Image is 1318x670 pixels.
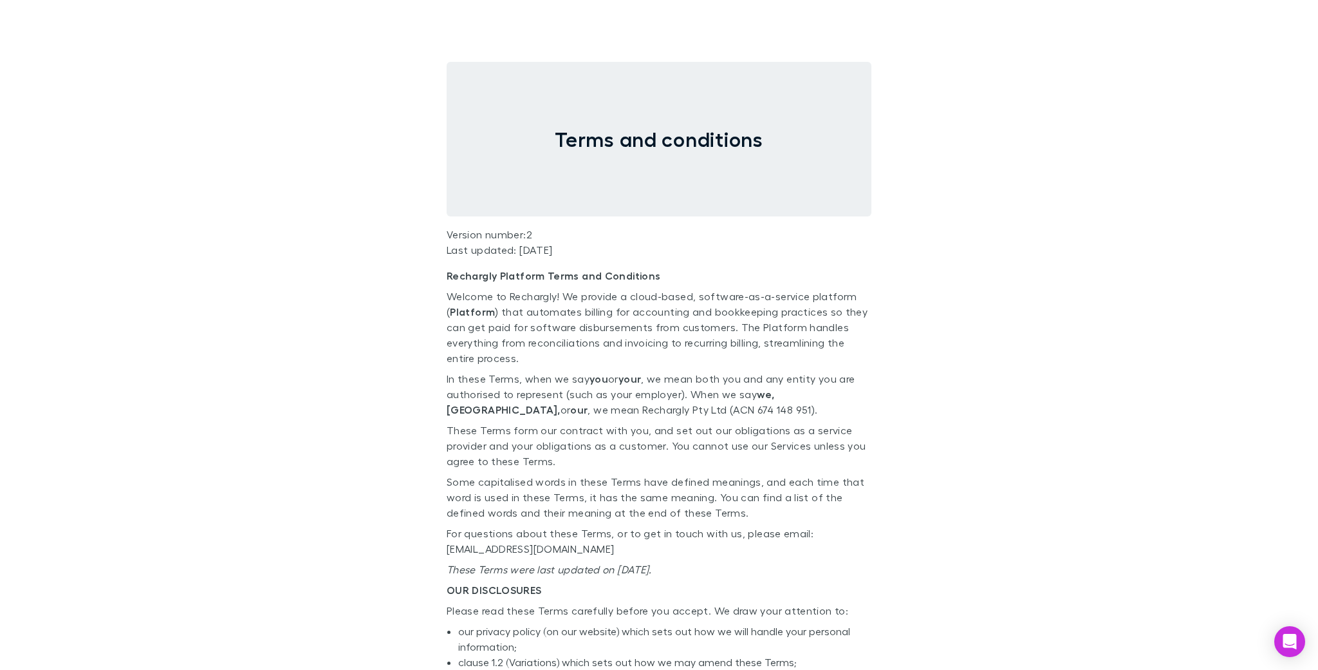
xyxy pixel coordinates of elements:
strong: Rechargly Platform Terms and Conditions [447,269,660,282]
div: Open Intercom Messenger [1274,626,1305,657]
strong: OUR DISCLOSURES [447,584,542,597]
p: For questions about these Terms, or to get in touch with us, please email: [EMAIL_ADDRESS][DOMAIN... [447,526,871,557]
strong: you [589,372,608,385]
p: In these Terms, when we say or , we mean both you and any entity you are authorised to represent ... [447,371,871,417]
p: Some capitalised words in these Terms have defined meanings, and each time that word is used in t... [447,474,871,521]
strong: Platform [450,305,495,318]
li: our privacy policy (on our website) which sets out how we will handle your personal information; [458,624,871,655]
p: Welcome to Rechargly! We provide a cloud-based, software-as-a-service platform ( ) that automates... [447,289,871,366]
li: clause 1.2 (Variations) which sets out how we may amend these Terms; [458,655,871,670]
p: Last updated: [DATE] [447,242,871,258]
p: Please read these Terms carefully before you accept. We draw your attention to: [447,603,871,618]
em: These Terms were last updated on [DATE]. [447,563,652,575]
strong: your [618,372,641,385]
strong: our [570,403,588,416]
p: Version number: 2 [447,227,871,242]
h1: Terms and conditions [447,127,871,151]
p: These Terms form our contract with you, and set out our obligations as a service provider and you... [447,423,871,469]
